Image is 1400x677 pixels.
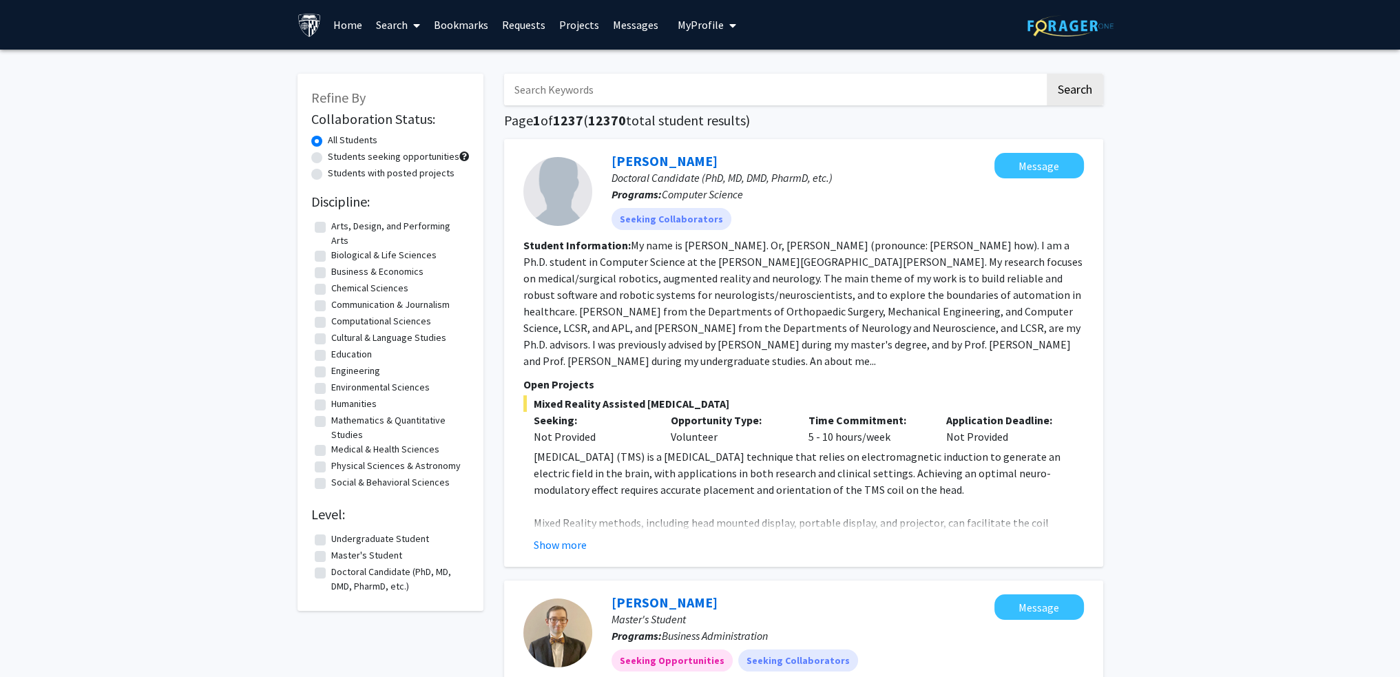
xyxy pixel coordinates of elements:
[331,380,430,395] label: Environmental Sciences
[798,412,936,445] div: 5 - 10 hours/week
[328,166,455,180] label: Students with posted projects
[331,397,377,411] label: Humanities
[612,612,686,626] span: Master's Student
[311,506,470,523] h2: Level:
[523,238,1083,368] fg-read-more: My name is [PERSON_NAME]. Or, [PERSON_NAME] (pronounce: [PERSON_NAME] how). I am a Ph.D. student ...
[606,1,665,49] a: Messages
[331,347,372,362] label: Education
[534,412,651,428] p: Seeking:
[994,153,1084,178] button: Message Yihao Liu
[331,331,446,345] label: Cultural & Language Studies
[311,111,470,127] h2: Collaboration Status:
[534,450,1061,497] span: [MEDICAL_DATA] (TMS) is a [MEDICAL_DATA] technique that relies on electromagnetic induction to ge...
[534,537,587,553] button: Show more
[936,412,1074,445] div: Not Provided
[533,112,541,129] span: 1
[612,171,833,185] span: Doctoral Candidate (PhD, MD, DMD, PharmD, etc.)
[738,649,858,671] mat-chip: Seeking Collaborators
[612,629,662,643] b: Programs:
[662,629,768,643] span: Business Administration
[331,459,461,473] label: Physical Sciences & Astronomy
[331,475,450,490] label: Social & Behavioral Sciences
[10,615,59,667] iframe: Chat
[331,298,450,312] label: Communication & Journalism
[331,219,466,248] label: Arts, Design, and Performing Arts
[331,413,466,442] label: Mathematics & Quantitative Studies
[671,412,788,428] p: Opportunity Type:
[427,1,495,49] a: Bookmarks
[612,208,731,230] mat-chip: Seeking Collaborators
[331,442,439,457] label: Medical & Health Sciences
[331,364,380,378] label: Engineering
[1027,15,1114,37] img: ForagerOne Logo
[662,187,743,201] span: Computer Science
[297,13,322,37] img: Johns Hopkins University Logo
[660,412,798,445] div: Volunteer
[369,1,427,49] a: Search
[678,18,724,32] span: My Profile
[495,1,552,49] a: Requests
[331,248,437,262] label: Biological & Life Sciences
[523,395,1084,412] span: Mixed Reality Assisted [MEDICAL_DATA]
[612,649,733,671] mat-chip: Seeking Opportunities
[553,112,583,129] span: 1237
[808,412,926,428] p: Time Commitment:
[331,314,431,329] label: Computational Sciences
[331,532,429,546] label: Undergraduate Student
[311,194,470,210] h2: Discipline:
[331,281,408,295] label: Chemical Sciences
[328,149,459,164] label: Students seeking opportunities
[311,89,366,106] span: Refine By
[612,187,662,201] b: Programs:
[504,112,1103,129] h1: Page of ( total student results)
[523,377,594,391] span: Open Projects
[994,594,1084,620] button: Message Andrew Michaelson
[612,594,718,611] a: [PERSON_NAME]
[534,514,1084,548] p: Mixed Reality methods, including head mounted display, portable display, and projector, can facil...
[552,1,606,49] a: Projects
[331,548,402,563] label: Master's Student
[504,74,1045,105] input: Search Keywords
[946,412,1063,428] p: Application Deadline:
[612,152,718,169] a: [PERSON_NAME]
[328,133,377,147] label: All Students
[588,112,626,129] span: 12370
[534,428,651,445] div: Not Provided
[1047,74,1103,105] button: Search
[331,264,424,279] label: Business & Economics
[523,238,631,252] b: Student Information:
[331,565,466,594] label: Doctoral Candidate (PhD, MD, DMD, PharmD, etc.)
[326,1,369,49] a: Home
